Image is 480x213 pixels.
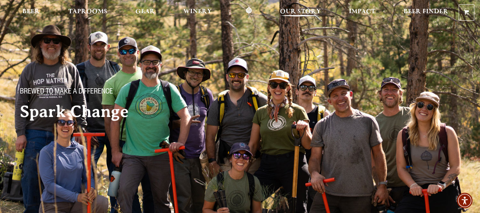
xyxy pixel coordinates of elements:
span: Brewed to make a difference [20,88,113,97]
span: Impact [349,9,375,15]
span: Gear [135,9,155,15]
span: Winery [183,9,212,15]
h2: Spark Change [20,103,242,121]
span: Beer Finder [404,9,448,15]
a: Winery [179,7,216,18]
a: Impact [344,7,380,18]
div: Accessibility Menu [457,193,473,208]
span: Beer [22,9,40,15]
a: Odell Home [236,7,262,18]
span: Our Story [280,9,321,15]
a: Gear [131,7,160,18]
span: Taprooms [68,9,107,15]
a: Taprooms [64,7,112,18]
a: Beer [18,7,44,18]
a: Beer Finder [399,7,453,18]
a: Our Story [275,7,325,18]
